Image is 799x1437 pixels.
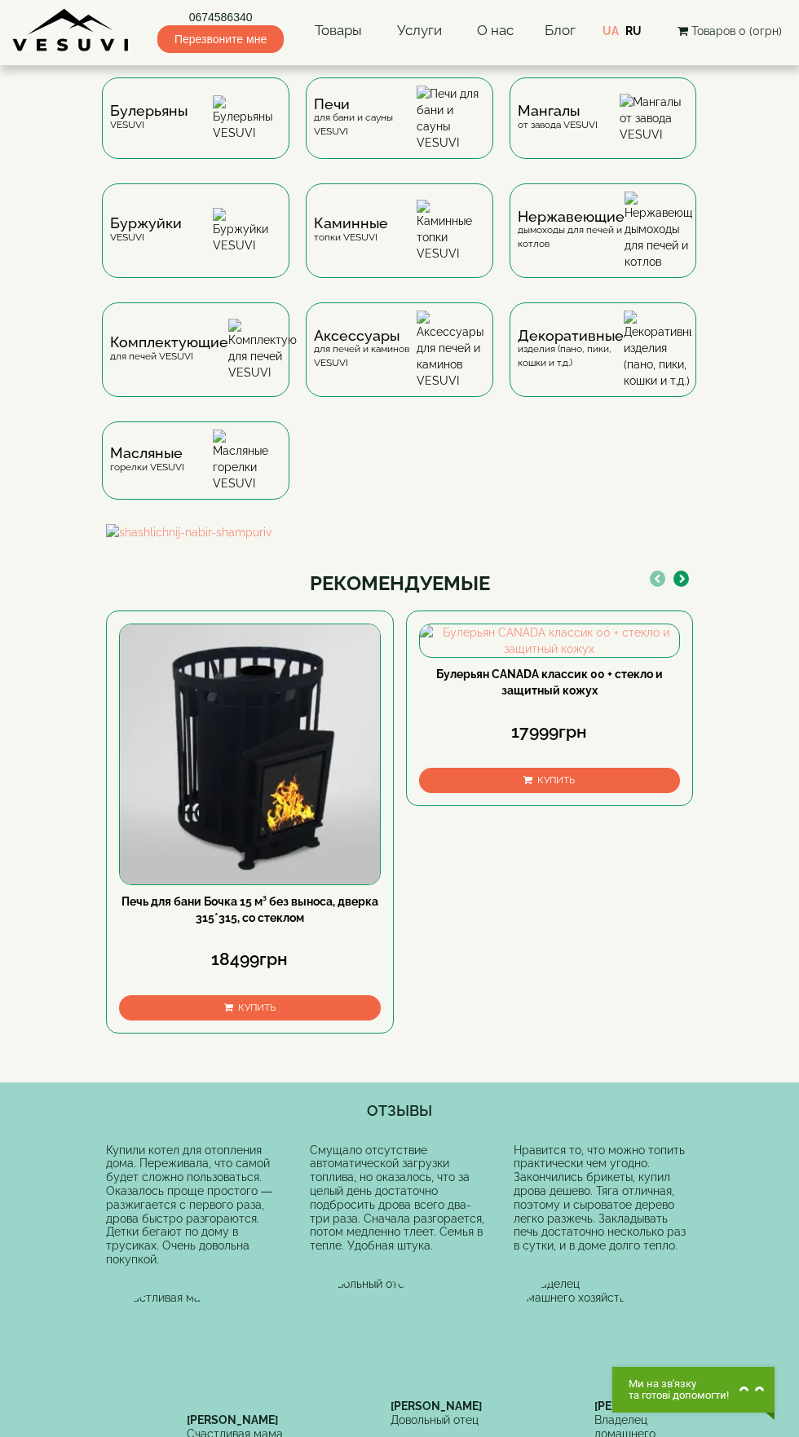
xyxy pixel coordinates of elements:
a: Печидля бани и сауны VESUVI Печи для бани и сауны VESUVI [298,77,501,183]
a: Товары [311,12,366,50]
a: Мангалыот завода VESUVI Мангалы от завода VESUVI [501,77,705,183]
div: топки VESUVI [314,217,388,244]
img: Декоративные изделия (пано, пики, кошки и т.д.) [624,311,692,389]
a: Каминныетопки VESUVI Каминные топки VESUVI [298,183,501,302]
a: RU [625,24,642,37]
a: Булерьян CANADA классик 00 + стекло и защитный кожух [436,668,663,697]
b: [PERSON_NAME] [594,1400,686,1413]
b: [PERSON_NAME] [187,1413,278,1426]
div: VESUVI [110,104,188,131]
div: Нравится то, что можно топить практически чем угодно. Закончились брикеты, купил дрова дешево. Тя... [514,1144,693,1253]
a: Масляныегорелки VESUVI Масляные горелки VESUVI [94,421,298,524]
a: Печь для бани Бочка 15 м³ без выноса, дверка 315*315, со стеклом [121,895,378,924]
span: Купить [238,1002,276,1013]
span: Мангалы [518,104,598,117]
img: shashlichnij-nabir-shampuriv [106,524,693,540]
a: БуржуйкиVESUVI Буржуйки VESUVI [94,183,298,302]
a: Декоративныеизделия (пано, пики, кошки и т.д.) Декоративные изделия (пано, пики, кошки и т.д.) [501,302,705,421]
img: Каминные топки VESUVI [417,200,485,262]
div: для бани и сауны VESUVI [314,98,417,139]
span: Буржуйки [110,217,182,230]
a: О нас [473,12,518,50]
img: Довольный отец [310,1277,432,1400]
div: горелки VESUVI [110,447,184,474]
button: Товаров 0 (0грн) [673,22,787,40]
span: Перезвоните мне [157,25,284,53]
a: БулерьяныVESUVI Булерьяны VESUVI [94,77,298,183]
div: для печей и каминов VESUVI [314,329,417,370]
a: Аксессуарыдля печей и каминов VESUVI Аксессуары для печей и каминов VESUVI [298,302,501,421]
div: Довольный отец [391,1413,489,1427]
img: Комплектующие для печей VESUVI [228,319,297,381]
span: Каминные [314,217,388,230]
b: [PERSON_NAME] [391,1400,482,1413]
img: Масляные горелки VESUVI [213,430,281,491]
img: Нержавеющие дымоходы для печей и котлов [625,192,693,270]
span: Товаров 0 (0грн) [691,24,782,37]
span: Декоративные [518,329,624,342]
span: Ми на зв'язку [629,1378,729,1390]
div: VESUVI [110,217,182,244]
span: Нержавеющие [518,210,625,223]
img: Счастливая мама [106,1291,228,1413]
a: Комплектующиедля печей VESUVI Комплектующие для печей VESUVI [94,302,298,421]
div: от завода VESUVI [518,104,598,131]
div: 17999грн [419,723,681,740]
a: Блог [545,22,576,38]
h4: ОТЗЫВЫ [106,1103,693,1119]
img: Аксессуары для печей и каминов VESUVI [417,311,485,389]
div: 18499грн [119,950,381,968]
button: Chat button [612,1367,775,1413]
img: Буржуйки VESUVI [213,208,281,253]
a: UA [603,24,619,37]
span: Аксессуары [314,329,417,342]
span: Комплектующие [110,336,228,349]
img: Мангалы от завода VESUVI [620,94,688,143]
button: Купить [419,768,681,793]
a: Услуги [393,12,446,50]
span: Купить [537,774,575,786]
a: Нержавеющиедымоходы для печей и котлов Нержавеющие дымоходы для печей и котлов [501,183,705,302]
img: Владелец домашнего хозяйства [514,1277,636,1400]
img: Завод VESUVI [12,8,130,53]
div: дымоходы для печей и котлов [518,210,625,251]
span: Масляные [110,447,184,460]
button: Купить [119,995,381,1020]
div: для печей VESUVI [110,336,228,363]
span: Булерьяны [110,104,188,117]
div: Купили котел для отопления дома. Переживала, что самой будет сложно пользоваться. Оказалось проще... [106,1144,285,1267]
div: изделия (пано, пики, кошки и т.д.) [518,329,624,370]
a: 0674586340 [157,9,284,25]
span: Печи [314,98,417,111]
img: Печь для бани Бочка 15 м³ без выноса, дверка 315*315, со стеклом [120,624,380,884]
img: Булерьяны VESUVI [213,95,281,141]
div: Смущало отсутствие автоматической загрузки топлива, но оказалось, что за целый день достаточно по... [310,1144,489,1253]
img: Булерьян CANADA классик 00 + стекло и защитный кожух [420,624,680,657]
span: та готові допомогти! [629,1390,729,1401]
img: Печи для бани и сауны VESUVI [417,86,485,151]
